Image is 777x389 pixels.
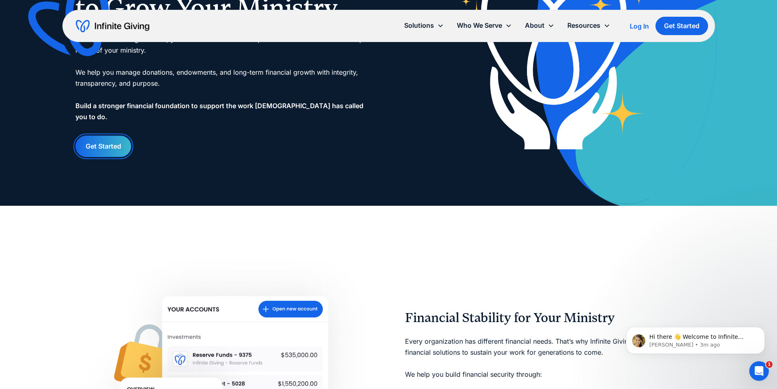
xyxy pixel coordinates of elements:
div: About [525,20,545,31]
iframe: Intercom notifications message [614,310,777,367]
div: Log In [630,23,649,29]
div: Resources [561,17,617,34]
span: 1 [766,361,773,368]
p: Every organization has different financial needs. That’s why Infinite Giving offers values-driven... [405,336,702,380]
a: Get Started [655,17,708,35]
a: Get Started [75,136,131,157]
div: As a faith-based organization, you need a trusted financial partner who understands the unique ne... [75,34,372,123]
strong: Build a stronger financial foundation to support the work [DEMOGRAPHIC_DATA] has called you to do. [75,102,363,121]
a: Log In [630,21,649,31]
div: Solutions [404,20,434,31]
div: Resources [567,20,600,31]
iframe: Intercom live chat [749,361,769,381]
a: home [76,20,149,33]
div: Who We Serve [457,20,502,31]
div: About [518,17,561,34]
h2: Financial Stability for Your Ministry [405,310,702,326]
div: Solutions [398,17,450,34]
div: Who We Serve [450,17,518,34]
